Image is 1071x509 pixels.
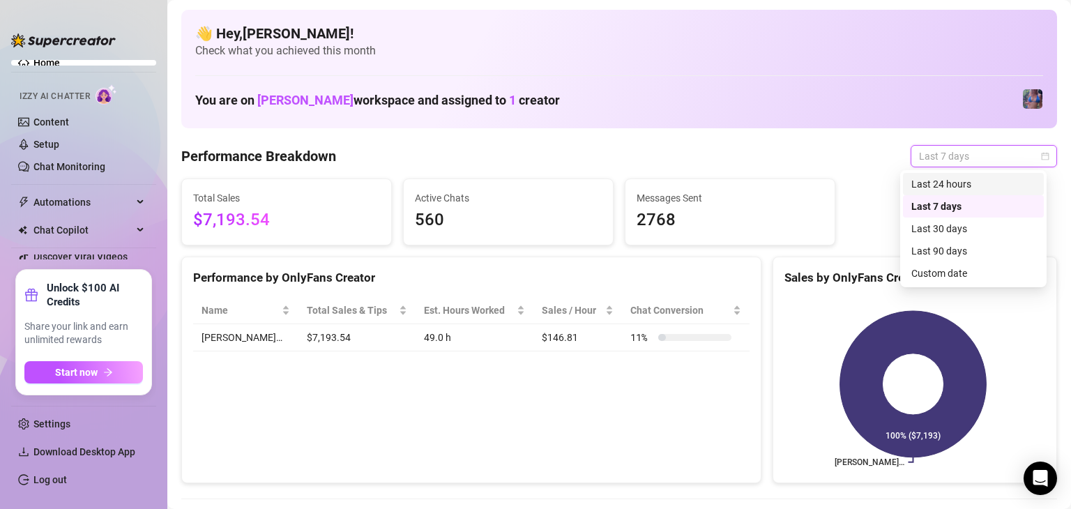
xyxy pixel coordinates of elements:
[193,324,298,351] td: [PERSON_NAME]…
[415,207,602,234] span: 560
[20,90,90,103] span: Izzy AI Chatter
[903,173,1044,195] div: Last 24 hours
[18,225,27,235] img: Chat Copilot
[193,190,380,206] span: Total Sales
[835,457,904,467] text: [PERSON_NAME]…
[919,146,1049,167] span: Last 7 days
[33,116,69,128] a: Content
[911,176,1035,192] div: Last 24 hours
[33,251,128,262] a: Discover Viral Videos
[903,240,1044,262] div: Last 90 days
[637,207,823,234] span: 2768
[903,262,1044,284] div: Custom date
[1024,462,1057,495] div: Open Intercom Messenger
[96,84,117,105] img: AI Chatter
[33,219,132,241] span: Chat Copilot
[33,139,59,150] a: Setup
[533,324,623,351] td: $146.81
[195,43,1043,59] span: Check what you achieved this month
[33,418,70,430] a: Settings
[903,218,1044,240] div: Last 30 days
[424,303,514,318] div: Est. Hours Worked
[911,243,1035,259] div: Last 90 days
[307,303,396,318] span: Total Sales & Tips
[33,57,60,68] a: Home
[911,266,1035,281] div: Custom date
[1041,152,1049,160] span: calendar
[24,361,143,383] button: Start nowarrow-right
[911,199,1035,214] div: Last 7 days
[542,303,603,318] span: Sales / Hour
[18,197,29,208] span: thunderbolt
[193,207,380,234] span: $7,193.54
[33,191,132,213] span: Automations
[533,297,623,324] th: Sales / Hour
[622,297,750,324] th: Chat Conversion
[415,190,602,206] span: Active Chats
[195,24,1043,43] h4: 👋 Hey, [PERSON_NAME] !
[257,93,354,107] span: [PERSON_NAME]
[911,221,1035,236] div: Last 30 days
[416,324,533,351] td: 49.0 h
[630,303,730,318] span: Chat Conversion
[11,33,116,47] img: logo-BBDzfeDw.svg
[1023,89,1042,109] img: Jaylie
[202,303,279,318] span: Name
[24,320,143,347] span: Share your link and earn unlimited rewards
[784,268,1045,287] div: Sales by OnlyFans Creator
[18,446,29,457] span: download
[181,146,336,166] h4: Performance Breakdown
[47,281,143,309] strong: Unlock $100 AI Credits
[33,446,135,457] span: Download Desktop App
[33,474,67,485] a: Log out
[509,93,516,107] span: 1
[24,288,38,302] span: gift
[33,161,105,172] a: Chat Monitoring
[193,268,750,287] div: Performance by OnlyFans Creator
[103,367,113,377] span: arrow-right
[195,93,560,108] h1: You are on workspace and assigned to creator
[298,297,416,324] th: Total Sales & Tips
[298,324,416,351] td: $7,193.54
[193,297,298,324] th: Name
[55,367,98,378] span: Start now
[630,330,653,345] span: 11 %
[637,190,823,206] span: Messages Sent
[903,195,1044,218] div: Last 7 days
